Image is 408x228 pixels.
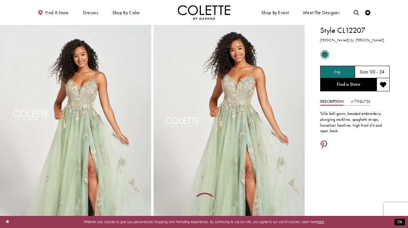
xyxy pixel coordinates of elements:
[320,78,377,91] a: Find a Store
[352,5,360,20] a: Toggle search
[320,50,330,59] div: Ivy
[364,5,372,20] a: Check Wishlist
[303,10,340,15] span: Meet the designer
[36,5,70,20] a: Find a store
[351,98,370,106] a: Attributes
[83,10,98,15] span: Dresses
[320,98,343,106] a: Description
[360,69,369,75] span: Size:
[38,218,370,225] p: Website uses cookies to give you personalized shopping and marketing experiences. By continuing t...
[320,37,390,43] h3: [PERSON_NAME] by [PERSON_NAME]
[260,5,290,20] span: Shop By Event
[320,49,390,60] div: Product color controls state depends on size chosen
[334,70,341,75] h5: Chosen color
[178,5,230,20] img: Colette by Daphne
[82,5,100,20] span: Dresses
[320,140,327,151] a: Share using Pinterest - Opens in new tab
[3,217,12,227] button: Close Dialog
[370,70,385,75] h5: 00 - 24
[45,10,69,15] span: Find a store
[377,78,390,91] button: Add to wishlist
[261,10,289,15] span: Shop By Event
[320,25,390,36] h1: Style CL12207
[111,5,141,20] span: Shop by color
[318,219,324,224] a: here
[178,5,230,20] a: Visit Home Page
[112,10,140,15] span: Shop by color
[395,219,405,225] button: Submit Dialog
[302,5,341,20] a: Meet the designer
[320,111,390,134] div: Tulle ball gown, beaded embroidery, plunging neckline, spaghetti straps, horsehair hemline, high ...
